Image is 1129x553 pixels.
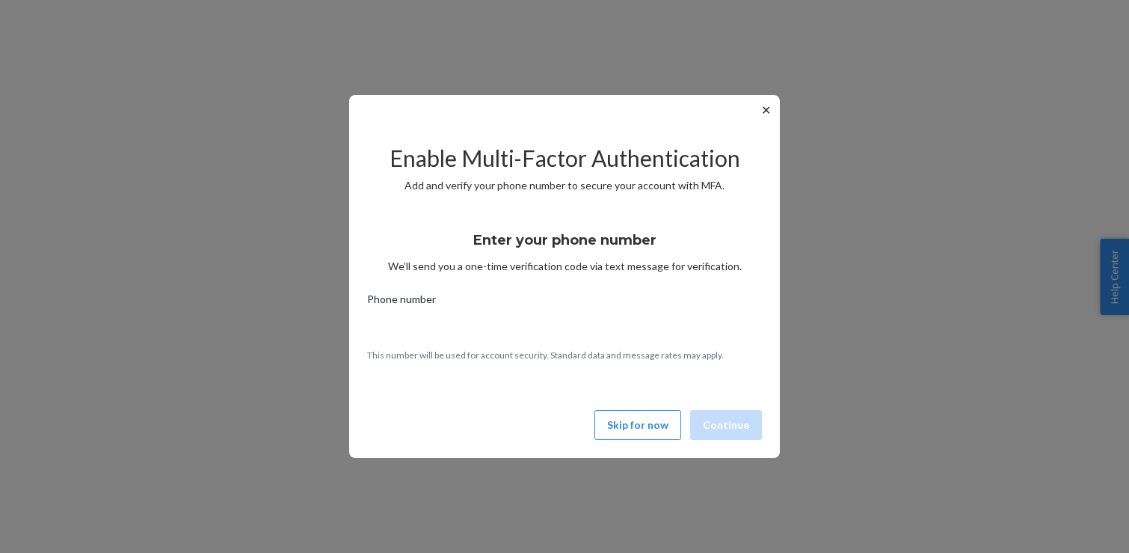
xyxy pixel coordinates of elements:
[367,178,762,193] p: Add and verify your phone number to secure your account with MFA.
[367,349,762,361] p: This number will be used for account security. Standard data and message rates may apply.
[367,219,762,274] div: We’ll send you a one-time verification code via text message for verification.
[594,410,681,440] button: Skip for now
[758,101,774,119] button: ✕
[473,230,656,250] h3: Enter your phone number
[690,410,762,440] button: Continue
[367,146,762,171] h2: Enable Multi-Factor Authentication
[367,292,436,313] span: Phone number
